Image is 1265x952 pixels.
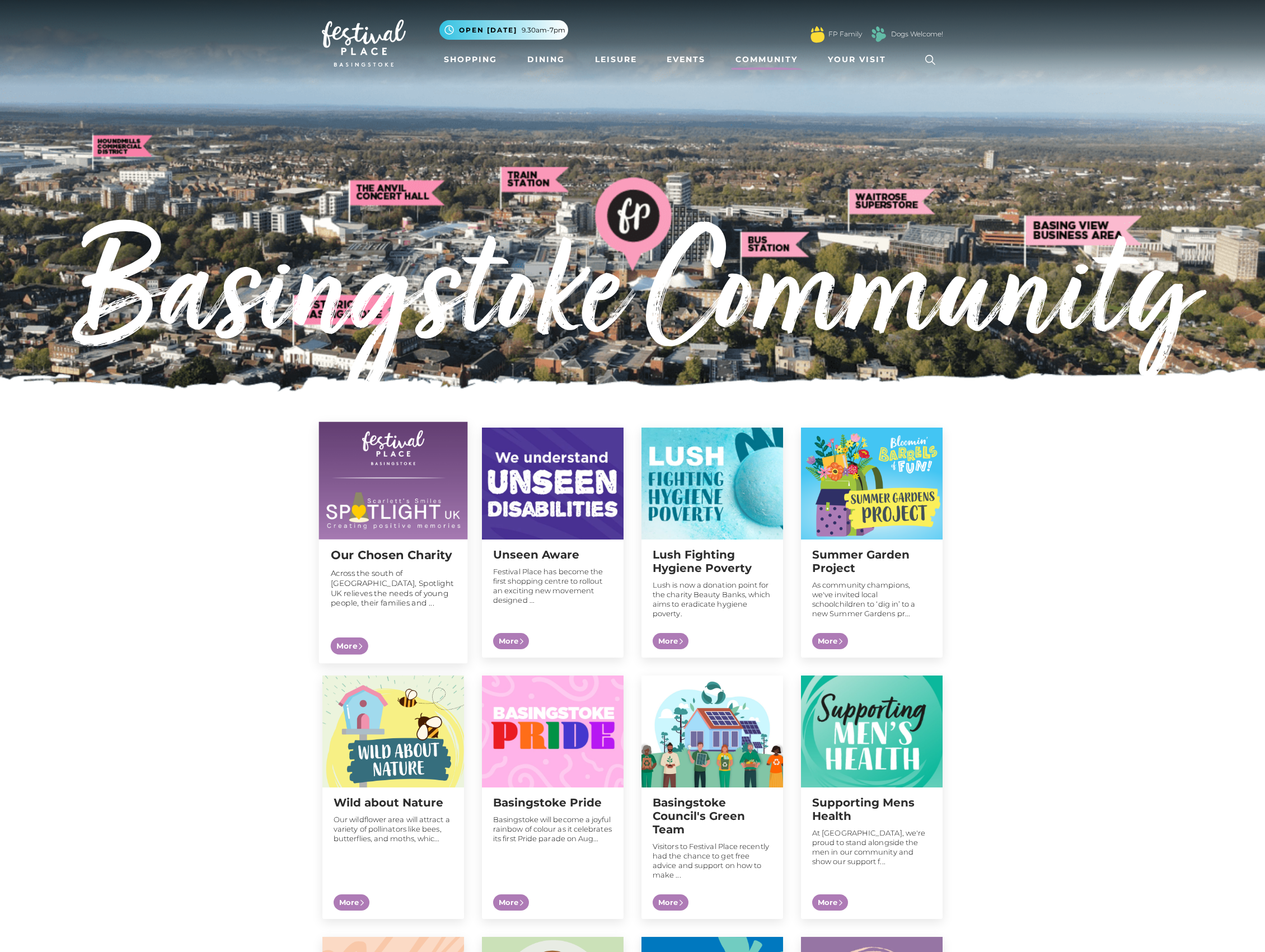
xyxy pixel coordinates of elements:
[641,428,783,540] img: Shop Kind at Festival Place
[522,25,565,35] span: 9.30am-7pm
[334,796,453,809] h2: Wild about Nature
[653,842,772,880] p: Visitors to Festival Place recently had the chance to get free advice and support on how to make ...
[439,20,568,40] button: Open [DATE] 9.30am-7pm
[801,428,943,540] img: Shop Kind at Festival Place
[731,49,802,70] a: Community
[334,815,453,843] p: Our wildflower area will attract a variety of pollinators like bees, butterflies, and moths, whic...
[828,29,862,39] a: FP Family
[591,49,641,70] a: Leisure
[493,548,612,561] h2: Unseen Aware
[482,428,624,658] a: Unseen Aware Festival Place has become the first shopping centre to rollout an exciting new movem...
[823,49,896,70] a: Your Visit
[459,25,517,35] span: Open [DATE]
[653,633,688,650] span: More
[493,567,612,605] p: Festival Place has become the first shopping centre to rollout an exciting new movement designed ...
[812,633,848,650] span: More
[322,676,464,787] img: Shop Kind at Festival Place
[482,676,624,787] img: Shop Kind at Festival Place
[334,894,369,911] span: More
[801,428,943,658] a: Summer Garden Project As community champions, we've invited local schoolchildren to ‘dig in’ to a...
[493,796,612,809] h2: Basingstoke Pride
[891,29,943,39] a: Dogs Welcome!
[653,796,772,836] h2: Basingstoke Council's Green Team
[801,676,943,919] a: Supporting Mens Health At [GEOGRAPHIC_DATA], we're proud to stand alongside the men in our commun...
[812,548,931,575] h2: Summer Garden Project
[331,548,456,562] h2: Our Chosen Charity
[801,676,943,787] img: Shop Kind at Festival Place
[439,49,502,70] a: Shopping
[331,568,456,608] p: Across the south of [GEOGRAPHIC_DATA], Spotlight UK relieves the needs of young people, their fam...
[662,49,710,70] a: Events
[523,49,569,70] a: Dining
[641,676,783,919] a: Basingstoke Council's Green Team Visitors to Festival Place recently had the chance to get free a...
[812,828,931,866] p: At [GEOGRAPHIC_DATA], we're proud to stand alongside the men in our community and show our suppor...
[653,580,772,618] p: Lush is now a donation point for the charity Beauty Banks, which aims to eradicate hygiene poverty.
[812,796,931,823] h2: Supporting Mens Health
[493,633,529,650] span: More
[482,676,624,919] a: Basingstoke Pride Basingstoke will become a joyful rainbow of colour as it celebrates its first P...
[322,20,406,67] img: Festival Place Logo
[828,54,886,65] span: Your Visit
[641,676,783,787] img: Shop Kind at Festival Place
[319,422,468,540] img: Shop Kind at Festival Place
[331,637,368,655] span: More
[493,815,612,843] p: Basingstoke will become a joyful rainbow of colour as it celebrates its first Pride parade on Aug...
[319,422,468,664] a: Our Chosen Charity Across the south of [GEOGRAPHIC_DATA], Spotlight UK relieves the needs of youn...
[322,676,464,919] a: Wild about Nature Our wildflower area will attract a variety of pollinators like bees, butterflie...
[493,894,529,911] span: More
[812,894,848,911] span: More
[653,894,688,911] span: More
[653,548,772,575] h2: Lush Fighting Hygiene Poverty
[482,428,624,540] img: Shop Kind at Festival Place
[641,428,783,658] a: Lush Fighting Hygiene Poverty Lush is now a donation point for the charity Beauty Banks, which ai...
[812,580,931,618] p: As community champions, we've invited local schoolchildren to ‘dig in’ to a new Summer Gardens pr...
